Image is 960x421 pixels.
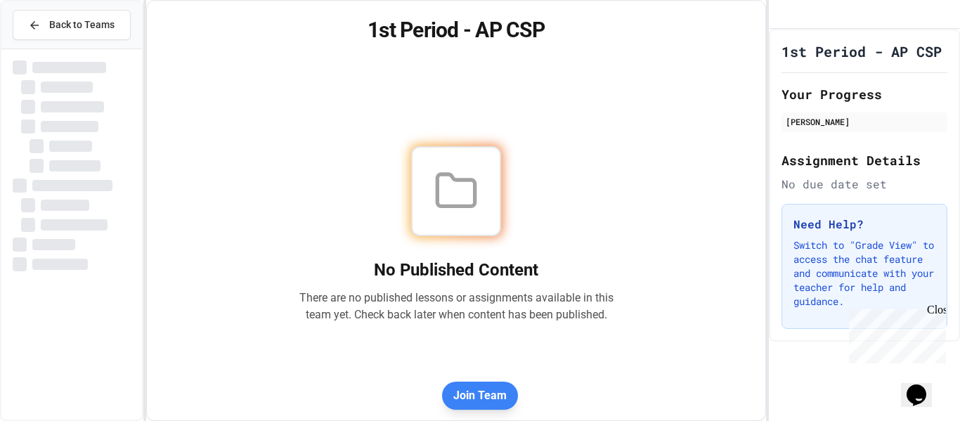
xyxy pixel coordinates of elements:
p: There are no published lessons or assignments available in this team yet. Check back later when c... [299,290,614,323]
div: Chat with us now!Close [6,6,97,89]
h2: Assignment Details [781,150,947,170]
div: No due date set [781,176,947,193]
p: Switch to "Grade View" to access the chat feature and communicate with your teacher for help and ... [793,238,935,309]
h1: 1st Period - AP CSP [164,18,749,43]
h1: 1st Period - AP CSP [781,41,942,61]
h2: No Published Content [299,259,614,281]
span: Back to Teams [49,18,115,32]
iframe: chat widget [843,304,946,363]
h3: Need Help? [793,216,935,233]
div: [PERSON_NAME] [786,115,943,128]
button: Join Team [442,382,518,410]
iframe: chat widget [901,365,946,407]
h2: Your Progress [781,84,947,104]
button: Back to Teams [13,10,131,40]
